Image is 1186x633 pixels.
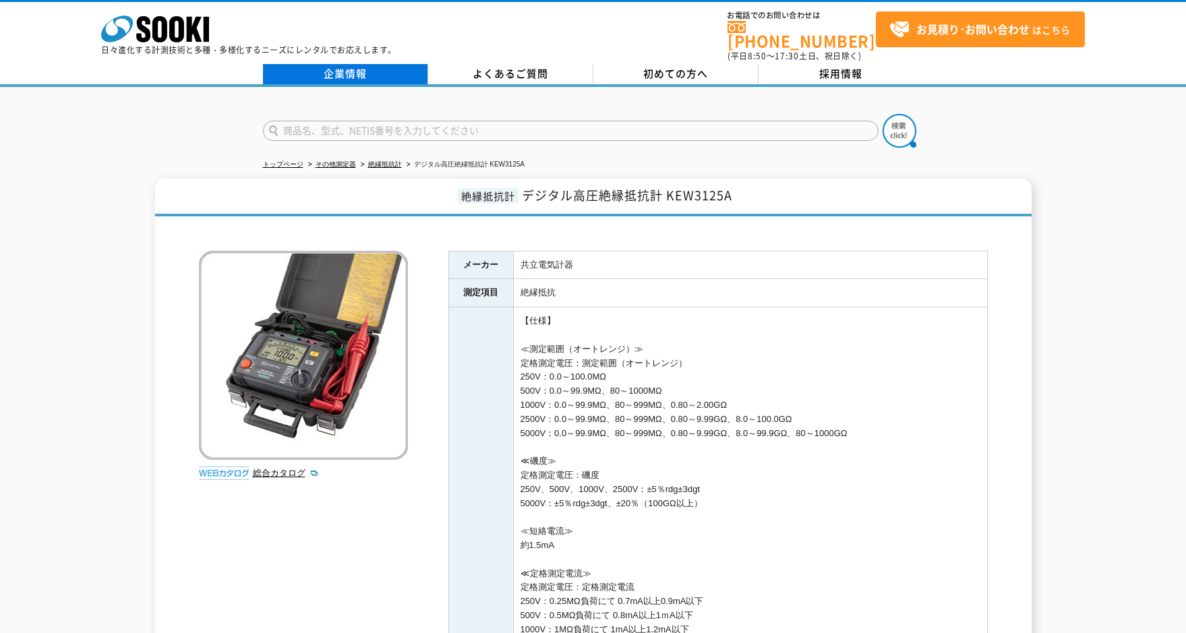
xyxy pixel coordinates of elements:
[728,11,876,20] span: お電話でのお問い合わせは
[253,468,319,478] a: 総合カタログ
[775,50,799,62] span: 17:30
[263,64,428,84] a: 企業情報
[368,160,402,168] a: 絶縁抵抗計
[316,160,356,168] a: その他測定器
[593,64,759,84] a: 初めての方へ
[513,251,987,279] td: 共立電気計器
[643,66,708,81] span: 初めての方へ
[448,251,513,279] th: メーカー
[404,158,525,172] li: デジタル高圧絶縁抵抗計 KEW3125A
[199,251,408,460] img: デジタル高圧絶縁抵抗計 KEW3125A
[199,466,249,480] img: webカタログ
[458,188,518,204] span: 絶縁抵抗計
[448,279,513,307] th: 測定項目
[728,21,876,49] a: [PHONE_NUMBER]
[883,114,916,148] img: btn_search.png
[916,21,1030,37] strong: お見積り･お問い合わせ
[728,50,861,62] span: (平日 ～ 土日、祝日除く)
[759,64,924,84] a: 採用情報
[263,121,879,141] input: 商品名、型式、NETIS番号を入力してください
[889,20,1070,40] span: はこちら
[748,50,767,62] span: 8:50
[513,279,987,307] td: 絶縁抵抗
[522,186,732,204] span: デジタル高圧絶縁抵抗計 KEW3125A
[876,11,1085,47] a: お見積り･お問い合わせはこちら
[428,64,593,84] a: よくあるご質問
[101,46,396,54] p: 日々進化する計測技術と多種・多様化するニーズにレンタルでお応えします。
[263,160,303,168] a: トップページ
